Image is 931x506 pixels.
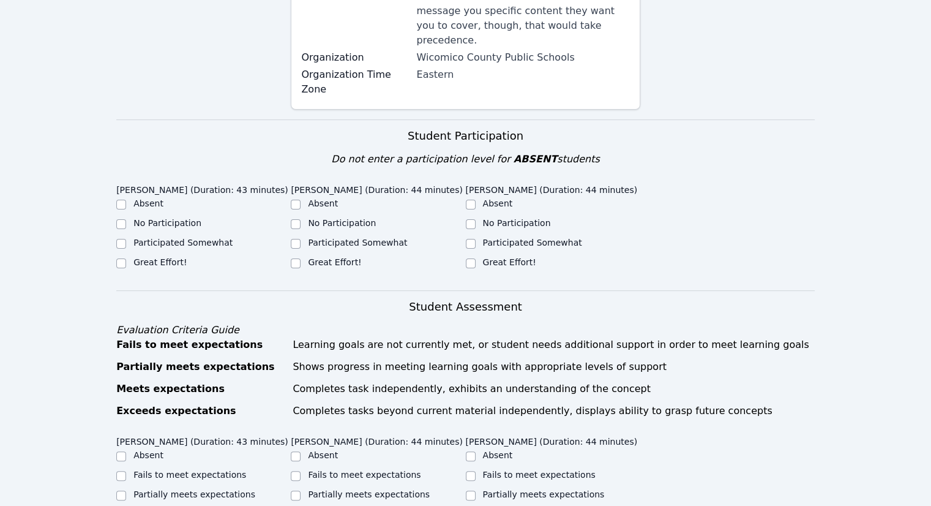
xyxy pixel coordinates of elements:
legend: [PERSON_NAME] (Duration: 43 minutes) [116,179,288,197]
label: Absent [133,450,163,460]
div: Wicomico County Public Schools [416,50,629,65]
div: Partially meets expectations [116,360,285,374]
div: Do not enter a participation level for students [116,152,815,167]
div: Eastern [416,67,629,82]
label: Absent [308,450,338,460]
label: Absent [483,198,513,208]
label: Great Effort! [133,257,187,267]
label: Fails to meet expectations [483,470,596,480]
label: No Participation [308,218,376,228]
label: No Participation [133,218,201,228]
div: Learning goals are not currently met, or student needs additional support in order to meet learni... [293,338,815,352]
label: Partially meets expectations [483,489,605,499]
label: No Participation [483,218,551,228]
label: Participated Somewhat [483,238,582,247]
label: Partially meets expectations [308,489,430,499]
legend: [PERSON_NAME] (Duration: 43 minutes) [116,431,288,449]
label: Participated Somewhat [308,238,407,247]
label: Organization [301,50,409,65]
div: Fails to meet expectations [116,338,285,352]
label: Absent [133,198,163,208]
div: Completes task independently, exhibits an understanding of the concept [293,382,815,396]
h3: Student Assessment [116,298,815,315]
legend: [PERSON_NAME] (Duration: 44 minutes) [291,179,463,197]
legend: [PERSON_NAME] (Duration: 44 minutes) [291,431,463,449]
label: Partially meets expectations [133,489,255,499]
label: Fails to meet expectations [133,470,246,480]
div: Exceeds expectations [116,404,285,418]
label: Fails to meet expectations [308,470,421,480]
legend: [PERSON_NAME] (Duration: 44 minutes) [466,431,638,449]
label: Organization Time Zone [301,67,409,97]
label: Great Effort! [483,257,536,267]
div: Meets expectations [116,382,285,396]
label: Great Effort! [308,257,361,267]
label: Absent [483,450,513,460]
span: ABSENT [514,153,557,165]
legend: [PERSON_NAME] (Duration: 44 minutes) [466,179,638,197]
label: Absent [308,198,338,208]
div: Shows progress in meeting learning goals with appropriate levels of support [293,360,815,374]
div: Completes tasks beyond current material independently, displays ability to grasp future concepts [293,404,815,418]
h3: Student Participation [116,127,815,145]
label: Participated Somewhat [133,238,233,247]
div: Evaluation Criteria Guide [116,323,815,338]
